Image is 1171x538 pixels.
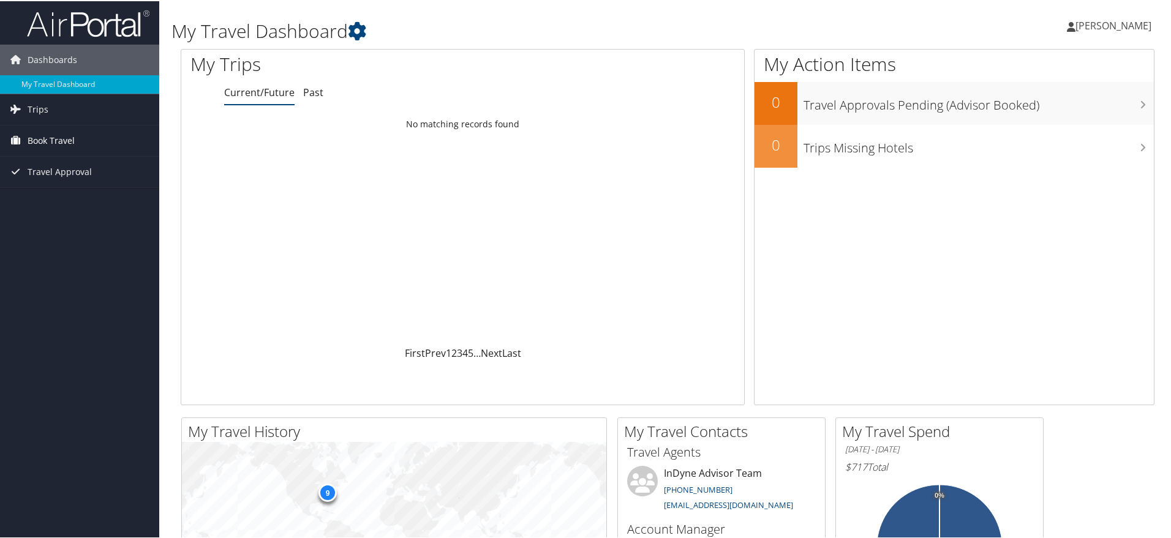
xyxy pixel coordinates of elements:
span: … [473,345,481,359]
h3: Trips Missing Hotels [804,132,1154,155]
h3: Travel Agents [627,443,816,460]
h2: My Travel History [188,420,606,441]
a: 5 [468,345,473,359]
h2: 0 [755,91,797,111]
a: [EMAIL_ADDRESS][DOMAIN_NAME] [664,498,793,509]
h3: Travel Approvals Pending (Advisor Booked) [804,89,1154,113]
h6: [DATE] - [DATE] [845,443,1034,454]
h2: My Travel Spend [842,420,1043,441]
span: Trips [28,93,48,124]
a: [PHONE_NUMBER] [664,483,732,494]
tspan: 0% [935,491,944,498]
a: 4 [462,345,468,359]
a: 0Trips Missing Hotels [755,124,1154,166]
h3: Account Manager [627,520,816,537]
a: First [405,345,425,359]
h1: My Travel Dashboard [171,17,833,43]
span: Book Travel [28,124,75,155]
a: 0Travel Approvals Pending (Advisor Booked) [755,81,1154,124]
span: Dashboards [28,43,77,74]
h2: My Travel Contacts [624,420,825,441]
a: Next [481,345,502,359]
div: 9 [318,482,336,501]
h1: My Trips [190,50,500,76]
a: Prev [425,345,446,359]
h2: 0 [755,133,797,154]
span: [PERSON_NAME] [1075,18,1151,31]
a: Past [303,84,323,98]
span: $717 [845,459,867,473]
td: No matching records found [181,112,744,134]
h1: My Action Items [755,50,1154,76]
a: [PERSON_NAME] [1067,6,1164,43]
a: 2 [451,345,457,359]
img: airportal-logo.png [27,8,149,37]
span: Travel Approval [28,155,92,186]
a: 1 [446,345,451,359]
a: Last [502,345,521,359]
h6: Total [845,459,1034,473]
a: 3 [457,345,462,359]
li: InDyne Advisor Team [621,465,822,515]
a: Current/Future [224,84,295,98]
